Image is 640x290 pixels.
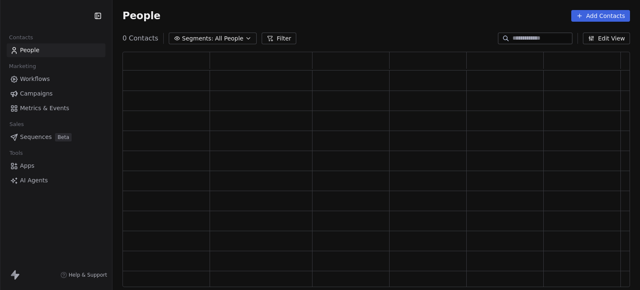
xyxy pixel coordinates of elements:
[122,10,160,22] span: People
[6,118,27,131] span: Sales
[20,161,35,170] span: Apps
[20,75,50,83] span: Workflows
[20,176,48,185] span: AI Agents
[7,159,105,173] a: Apps
[20,104,69,113] span: Metrics & Events
[55,133,72,141] span: Beta
[7,72,105,86] a: Workflows
[122,33,158,43] span: 0 Contacts
[7,87,105,101] a: Campaigns
[20,133,52,141] span: Sequences
[7,174,105,187] a: AI Agents
[182,34,213,43] span: Segments:
[5,31,37,44] span: Contacts
[20,89,52,98] span: Campaigns
[7,43,105,57] a: People
[583,33,630,44] button: Edit View
[571,10,630,22] button: Add Contacts
[262,33,296,44] button: Filter
[6,147,26,159] span: Tools
[7,101,105,115] a: Metrics & Events
[7,130,105,144] a: SequencesBeta
[215,34,243,43] span: All People
[69,272,107,278] span: Help & Support
[20,46,40,55] span: People
[60,272,107,278] a: Help & Support
[5,60,40,73] span: Marketing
